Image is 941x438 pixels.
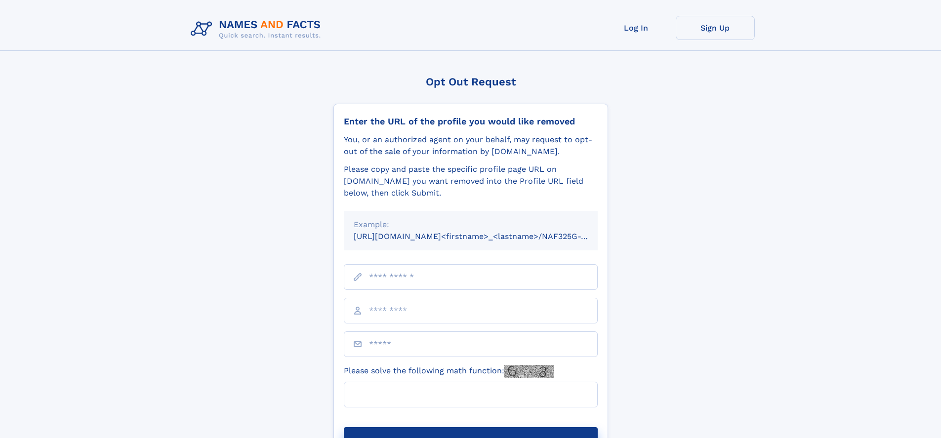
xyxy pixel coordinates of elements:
[344,163,598,199] div: Please copy and paste the specific profile page URL on [DOMAIN_NAME] you want removed into the Pr...
[354,219,588,231] div: Example:
[676,16,755,40] a: Sign Up
[344,134,598,158] div: You, or an authorized agent on your behalf, may request to opt-out of the sale of your informatio...
[333,76,608,88] div: Opt Out Request
[597,16,676,40] a: Log In
[354,232,616,241] small: [URL][DOMAIN_NAME]<firstname>_<lastname>/NAF325G-xxxxxxxx
[344,116,598,127] div: Enter the URL of the profile you would like removed
[187,16,329,42] img: Logo Names and Facts
[344,365,554,378] label: Please solve the following math function:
